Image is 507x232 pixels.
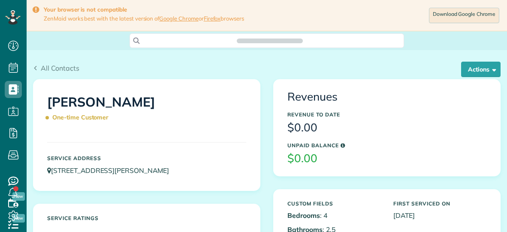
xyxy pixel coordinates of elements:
[44,6,244,13] strong: Your browser is not compatible
[159,15,199,22] a: Google Chrome
[393,211,486,220] p: [DATE]
[245,36,294,45] span: Search ZenMaid…
[287,112,486,117] h5: Revenue to Date
[44,15,244,22] span: ZenMaid works best with the latest version of or browsers
[47,166,177,175] a: [STREET_ADDRESS][PERSON_NAME]
[429,8,499,23] a: Download Google Chrome
[47,215,246,221] h5: Service ratings
[287,143,486,148] h5: Unpaid Balance
[287,152,486,165] h3: $0.00
[47,155,246,161] h5: Service Address
[47,110,112,125] span: One-time Customer
[287,122,486,134] h3: $0.00
[41,64,79,72] span: All Contacts
[461,62,501,77] button: Actions
[287,201,380,206] h5: Custom Fields
[33,63,79,73] a: All Contacts
[287,211,380,220] p: : 4
[287,91,486,103] h3: Revenues
[287,211,320,220] b: Bedrooms
[204,15,221,22] a: Firefox
[47,95,246,125] h1: [PERSON_NAME]
[393,201,486,206] h5: First Serviced On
